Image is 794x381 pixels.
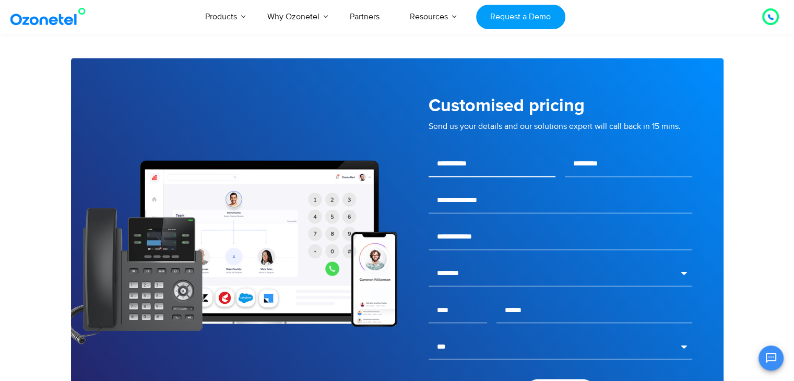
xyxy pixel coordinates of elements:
button: Open chat [759,346,784,371]
h5: Customised pricing [429,97,692,115]
p: Send us your details and our solutions expert will call back in 15 mins. [429,120,692,133]
a: Request a Demo [476,5,565,29]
